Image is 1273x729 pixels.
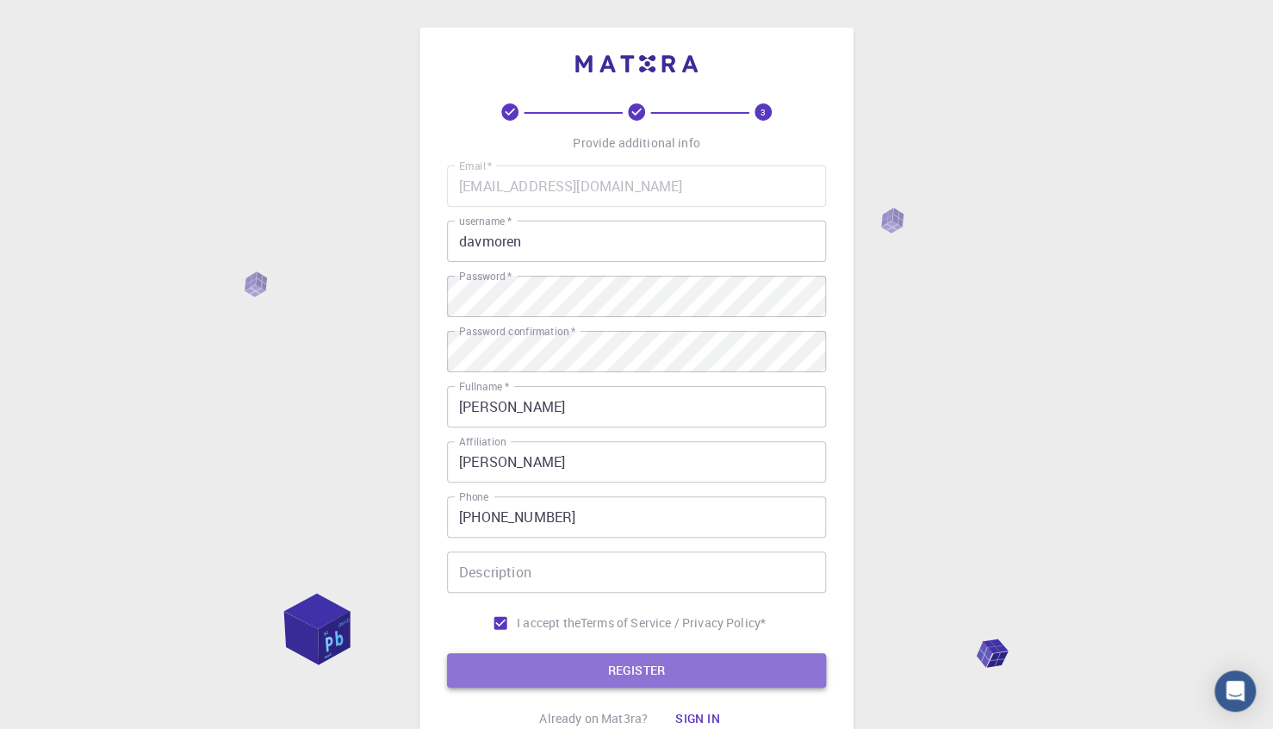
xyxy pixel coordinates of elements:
label: Password confirmation [459,324,575,339]
label: Phone [459,489,488,504]
label: Fullname [459,379,509,394]
label: Email [459,159,492,173]
p: Terms of Service / Privacy Policy * [581,614,766,632]
text: 3 [761,106,766,118]
div: Open Intercom Messenger [1214,670,1256,712]
span: I accept the [517,614,581,632]
a: Terms of Service / Privacy Policy* [581,614,766,632]
label: Password [459,269,512,283]
button: REGISTER [447,653,826,688]
p: Already on Mat3ra? [539,710,648,727]
p: Provide additional info [573,134,699,152]
label: username [459,214,512,228]
label: Affiliation [459,434,506,449]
